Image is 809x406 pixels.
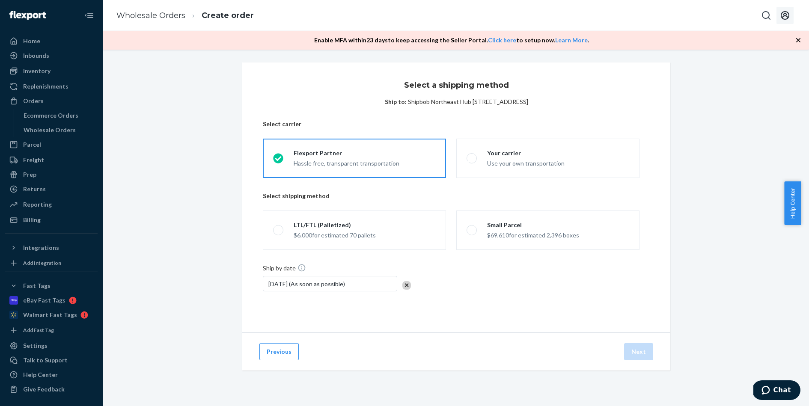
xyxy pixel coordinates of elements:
[23,311,77,319] div: Walmart Fast Tags
[5,64,98,78] a: Inventory
[624,343,653,360] button: Next
[263,192,650,200] p: Select shipping method
[23,185,46,193] div: Returns
[263,276,397,291] div: [DATE] (As soon as possible)
[23,259,61,267] div: Add Integration
[5,279,98,293] button: Fast Tags
[753,380,800,402] iframe: Opens a widget where you can chat to one of our agents
[294,149,399,157] div: Flexport Partner
[24,126,76,134] div: Wholesale Orders
[259,343,299,360] button: Previous
[23,67,51,75] div: Inventory
[23,326,54,334] div: Add Fast Tag
[23,156,44,164] div: Freight
[776,7,794,24] button: Open account menu
[5,94,98,108] a: Orders
[784,181,801,225] button: Help Center
[5,308,98,322] a: Walmart Fast Tags
[5,168,98,181] a: Prep
[5,34,98,48] a: Home
[202,11,254,20] a: Create order
[5,198,98,211] a: Reporting
[404,80,509,91] h3: Select a shipping method
[19,123,98,137] a: Wholesale Orders
[487,149,565,157] div: Your carrier
[5,49,98,62] a: Inbounds
[314,36,589,44] p: Enable MFA within 23 days to keep accessing the Seller Portal. to setup now. .
[23,200,52,209] div: Reporting
[23,37,40,45] div: Home
[110,3,261,28] ol: breadcrumbs
[5,182,98,196] a: Returns
[487,221,579,229] div: Small Parcel
[263,120,650,128] p: Select carrier
[23,341,48,350] div: Settings
[487,229,579,240] div: $69,610 for estimated 2,396 boxes
[23,216,41,224] div: Billing
[9,11,46,20] img: Flexport logo
[488,36,516,44] a: Click here
[294,221,376,229] div: LTL/FTL (Palletized)
[23,82,68,91] div: Replenishments
[23,356,68,365] div: Talk to Support
[5,353,98,367] button: Talk to Support
[5,80,98,93] a: Replenishments
[23,370,58,379] div: Help Center
[5,213,98,227] a: Billing
[5,241,98,255] button: Integrations
[263,264,416,276] div: Ship by date
[23,282,51,290] div: Fast Tags
[23,97,44,105] div: Orders
[5,138,98,151] a: Parcel
[385,98,408,105] span: Ship to:
[555,36,588,44] a: Learn More
[294,229,376,240] div: $6,000 for estimated 70 pallets
[19,109,98,122] a: Ecommerce Orders
[23,243,59,252] div: Integrations
[23,385,65,394] div: Give Feedback
[23,140,41,149] div: Parcel
[408,98,528,105] span: Shipbob Northeast Hub [STREET_ADDRESS]
[758,7,775,24] button: Open Search Box
[5,325,98,335] a: Add Fast Tag
[23,170,36,179] div: Prep
[116,11,185,20] a: Wholesale Orders
[23,296,65,305] div: eBay Fast Tags
[294,157,399,168] div: Hassle free, transparent transportation
[23,51,49,60] div: Inbounds
[5,293,98,307] a: eBay Fast Tags
[5,339,98,353] a: Settings
[487,157,565,168] div: Use your own transportation
[5,368,98,382] a: Help Center
[24,111,78,120] div: Ecommerce Orders
[5,258,98,268] a: Add Integration
[5,382,98,396] button: Give Feedback
[5,153,98,167] a: Freight
[80,7,98,24] button: Close Navigation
